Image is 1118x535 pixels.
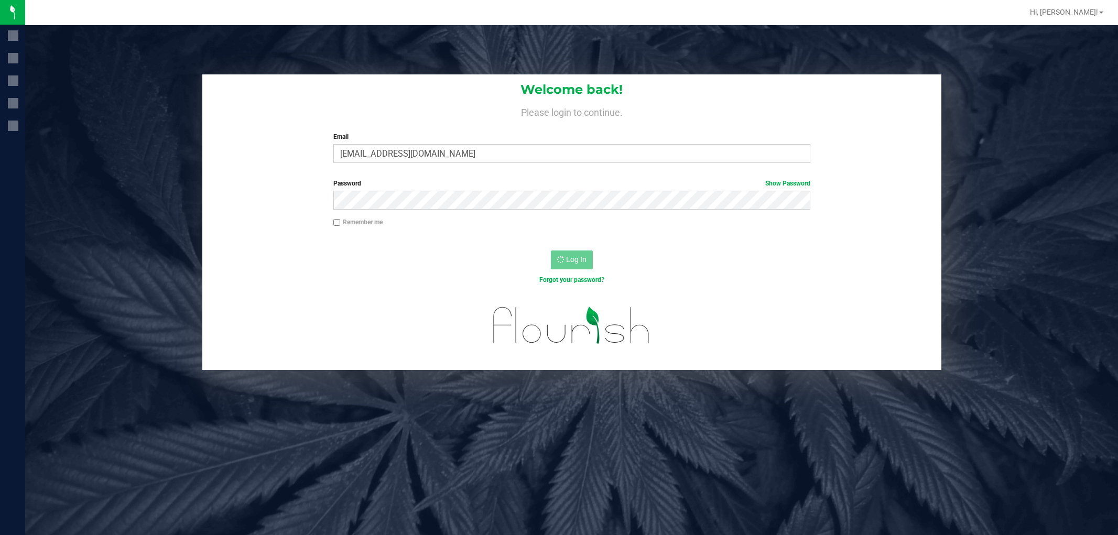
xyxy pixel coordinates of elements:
a: Forgot your password? [539,276,604,283]
span: Password [333,180,361,187]
img: flourish_logo.svg [479,296,664,355]
label: Remember me [333,217,383,227]
h4: Please login to continue. [202,105,941,117]
button: Log In [551,250,593,269]
label: Email [333,132,810,141]
span: Log In [566,255,587,264]
a: Show Password [765,180,810,187]
h1: Welcome back! [202,83,941,96]
input: Remember me [333,219,341,226]
span: Hi, [PERSON_NAME]! [1030,8,1098,16]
